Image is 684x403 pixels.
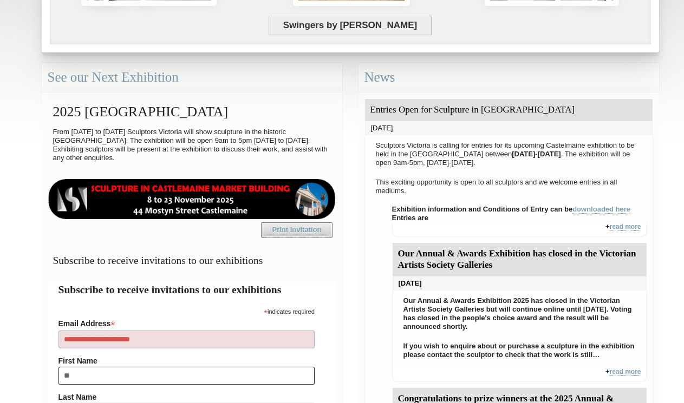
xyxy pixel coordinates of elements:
[48,250,336,271] h3: Subscribe to receive invitations to our exhibitions
[365,99,653,121] div: Entries Open for Sculpture in [GEOGRAPHIC_DATA]
[572,205,630,214] a: downloaded here
[48,179,336,219] img: castlemaine-ldrbd25v2.png
[370,138,647,170] p: Sculptors Victoria is calling for entries for its upcoming Castelmaine exhibition to be held in t...
[359,63,659,92] div: News
[269,16,432,35] span: Swingers by [PERSON_NAME]
[58,393,315,401] label: Last Name
[392,205,631,214] strong: Exhibition information and Conditions of Entry can be
[609,368,641,376] a: read more
[261,222,333,237] a: Print Invitation
[365,121,653,135] div: [DATE]
[398,339,641,362] p: If you wish to enquire about or purchase a sculpture in the exhibition please contact the sculpto...
[42,63,342,92] div: See our Next Exhibition
[393,276,647,290] div: [DATE]
[398,294,641,334] p: Our Annual & Awards Exhibition 2025 has closed in the Victorian Artists Society Galleries but wil...
[48,125,336,165] p: From [DATE] to [DATE] Sculptors Victoria will show sculpture in the historic [GEOGRAPHIC_DATA]. T...
[58,356,315,365] label: First Name
[393,243,647,276] div: Our Annual & Awards Exhibition has closed in the Victorian Artists Society Galleries
[512,150,561,158] strong: [DATE]-[DATE]
[58,306,315,316] div: indicates required
[370,175,647,198] p: This exciting opportunity is open to all sculptors and we welcome entries in all mediums.
[58,316,315,329] label: Email Address
[48,98,336,125] h2: 2025 [GEOGRAPHIC_DATA]
[392,222,647,237] div: +
[58,282,325,298] h2: Subscribe to receive invitations to our exhibitions
[392,367,647,382] div: +
[609,223,641,231] a: read more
